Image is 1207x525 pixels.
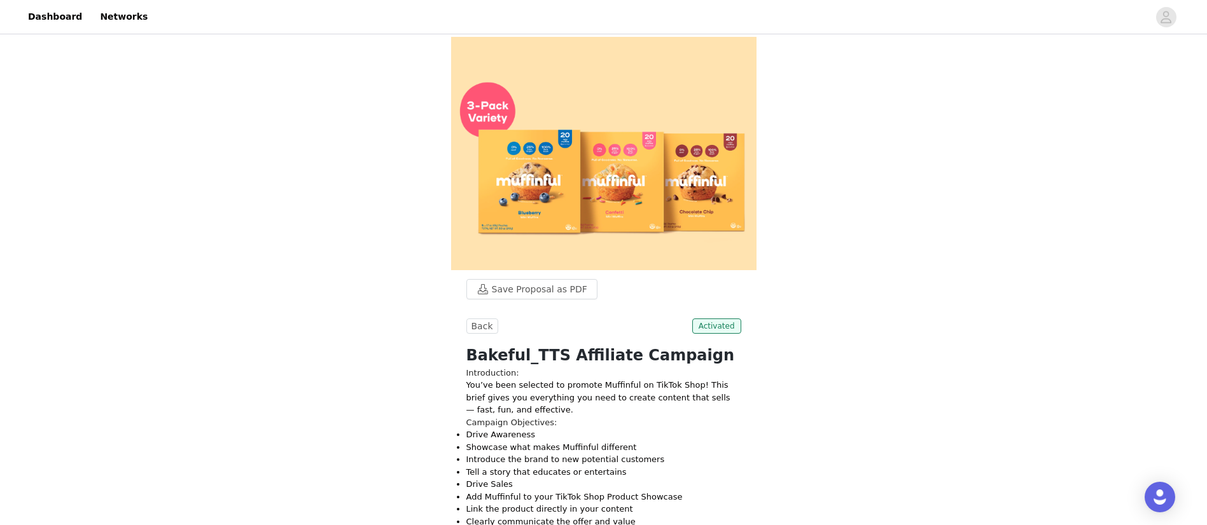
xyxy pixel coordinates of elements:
h1: Bakeful_TTS Affiliate Campaign [466,344,741,367]
p: Showcase what makes Muffinful different [466,441,741,454]
p: Drive Awareness [466,428,741,441]
button: Save Proposal as PDF [466,279,597,299]
div: avatar [1160,7,1172,27]
a: Networks [92,3,155,31]
div: Open Intercom Messenger [1145,482,1175,512]
p: Introduce the brand to new potential customers [466,453,741,466]
a: Dashboard [20,3,90,31]
p: Link the product directly in your content [466,503,741,515]
p: You’ve been selected to promote Muffinful on TikTok Shop! This brief gives you everything you nee... [466,379,741,416]
button: Back [466,318,498,334]
p: Add Muffinful to your TikTok Shop Product Showcase [466,491,741,503]
p: Drive Sales [466,478,741,491]
p: Tell a story that educates or entertains [466,466,741,479]
h3: Campaign Objectives: [466,416,741,429]
h2: Introduction: [466,367,741,379]
img: campaign image [451,37,757,270]
span: Activated [692,318,741,334]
